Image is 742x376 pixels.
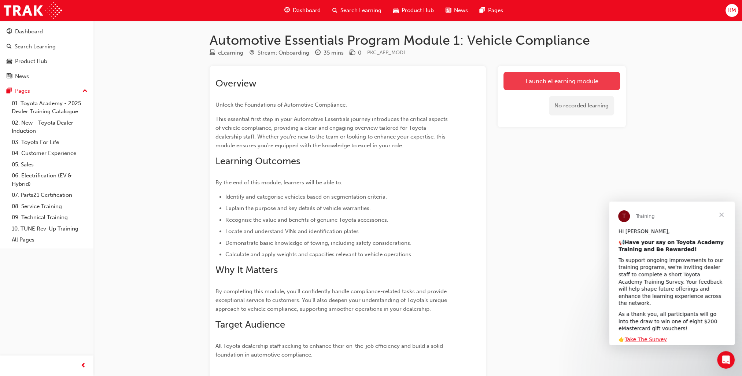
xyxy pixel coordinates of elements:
a: All Pages [9,234,91,246]
span: Dashboard [293,6,321,15]
span: Pages [488,6,503,15]
span: Why It Matters [215,264,278,276]
span: Overview [215,78,256,89]
a: 08. Service Training [9,201,91,212]
iframe: Intercom live chat message [609,202,735,345]
span: Unlock the Foundations of Automotive Compliance. [215,102,347,108]
a: Dashboard [3,25,91,38]
a: pages-iconPages [474,3,509,18]
button: DashboardSearch LearningProduct HubNews [3,23,91,84]
span: prev-icon [81,361,86,371]
span: money-icon [350,50,355,56]
a: Search Learning [3,40,91,54]
button: KM [726,4,738,17]
span: search-icon [332,6,337,15]
img: Trak [4,2,62,19]
a: 09. Technical Training [9,212,91,223]
span: news-icon [7,73,12,80]
span: KM [728,6,736,15]
span: By the end of this module, learners will be able to: [215,179,342,186]
span: Learning resource code [367,49,406,56]
a: news-iconNews [440,3,474,18]
span: car-icon [393,6,399,15]
a: 05. Sales [9,159,91,170]
span: car-icon [7,58,12,65]
span: Calculate and apply weights and capacities relevant to vehicle operations. [225,251,413,258]
span: By completing this module, you'll confidently handle compliance-related tasks and provide excepti... [215,288,448,312]
a: 10. TUNE Rev-Up Training [9,223,91,235]
a: News [3,70,91,83]
a: car-iconProduct Hub [387,3,440,18]
span: up-icon [82,86,88,96]
a: 04. Customer Experience [9,148,91,159]
div: Dashboard [15,27,43,36]
span: pages-icon [480,6,485,15]
div: Type [210,48,243,58]
span: news-icon [446,6,451,15]
div: Pages [15,87,30,95]
iframe: Intercom live chat [717,351,735,369]
a: 03. Toyota For Life [9,137,91,148]
a: search-iconSearch Learning [326,3,387,18]
span: search-icon [7,44,12,50]
div: Search Learning [15,43,56,51]
div: 35 mins [324,49,344,57]
a: guage-iconDashboard [278,3,326,18]
span: Identify and categorise vehicles based on segmentation criteria. [225,193,387,200]
span: Target Audience [215,319,285,330]
span: learningResourceType_ELEARNING-icon [210,50,215,56]
span: Recognise the value and benefits of genuine Toyota accessories. [225,217,388,223]
span: News [454,6,468,15]
span: pages-icon [7,88,12,95]
div: Duration [315,48,344,58]
a: 06. Electrification (EV & Hybrid) [9,170,91,189]
span: This essential first step in your Automotive Essentials journey introduces the critical aspects o... [215,116,449,149]
span: Search Learning [340,6,381,15]
h1: Automotive Essentials Program Module 1: Vehicle Compliance [210,32,626,48]
span: guage-icon [284,6,290,15]
span: guage-icon [7,29,12,35]
a: 02. New - Toyota Dealer Induction [9,117,91,137]
div: Stream: Onboarding [258,49,309,57]
span: All Toyota dealership staff seeking to enhance their on-the-job efficiency and build a solid foun... [215,343,444,358]
div: eLearning [218,49,243,57]
div: News [15,72,29,81]
span: Demonstrate basic knowledge of towing, including safety considerations. [225,240,411,246]
span: Locate and understand VINs and identification plates. [225,228,360,235]
span: Learning Outcomes [215,155,300,167]
button: Pages [3,84,91,98]
span: target-icon [249,50,255,56]
div: Product Hub [15,57,47,66]
div: Stream [249,48,309,58]
div: Price [350,48,361,58]
span: Explain the purpose and key details of vehicle warranties. [225,205,371,211]
a: Launch eLearning module [503,72,620,90]
div: No recorded learning [549,96,614,115]
a: 07. Parts21 Certification [9,189,91,201]
span: Product Hub [402,6,434,15]
div: 0 [358,49,361,57]
span: clock-icon [315,50,321,56]
a: 01. Toyota Academy - 2025 Dealer Training Catalogue [9,98,91,117]
a: Product Hub [3,55,91,68]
